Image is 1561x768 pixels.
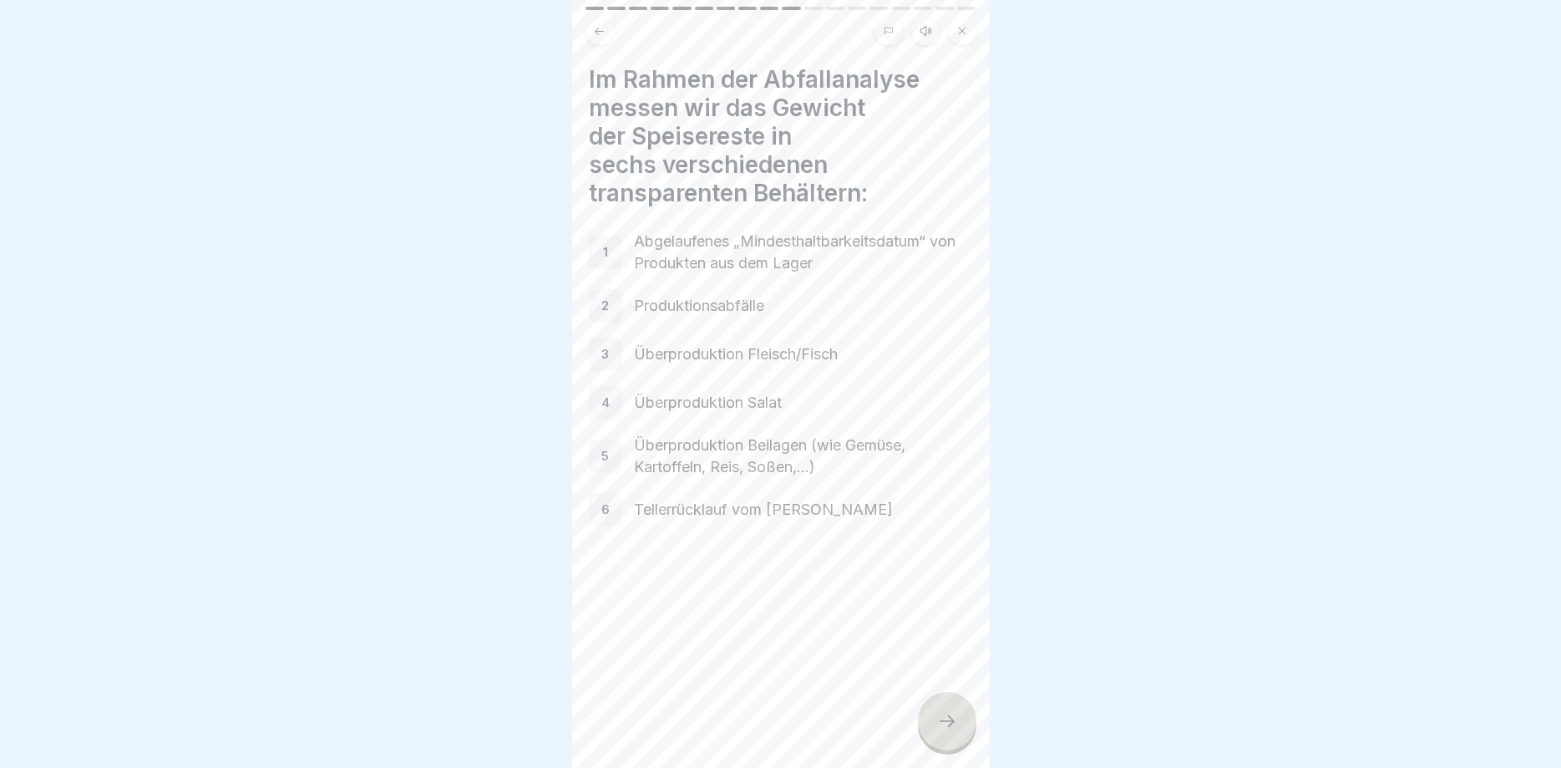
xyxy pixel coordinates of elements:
p: Abgelaufenes „Mindesthaltbarkeitsdatum“ von Produkten aus dem Lager [634,231,973,274]
p: Überproduktion Beilagen (wie Gemüse, Kartoffeln, Reis, Soßen,...) [634,435,973,478]
p: Überproduktion Fleisch/Fisch [634,343,973,365]
p: 4 [601,395,610,410]
p: 5 [601,449,609,464]
p: 2 [601,298,609,313]
h4: Im Rahmen der Abfallanalyse messen wir das Gewicht der Speisereste in sechs verschiedenen transpa... [589,65,973,207]
p: Tellerrücklauf vom [PERSON_NAME] [634,499,973,521]
p: 6 [601,502,610,517]
p: Produktionsabfälle [634,295,973,317]
p: 1 [603,245,608,260]
p: Überproduktion Salat [634,392,973,414]
p: 3 [601,347,609,362]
